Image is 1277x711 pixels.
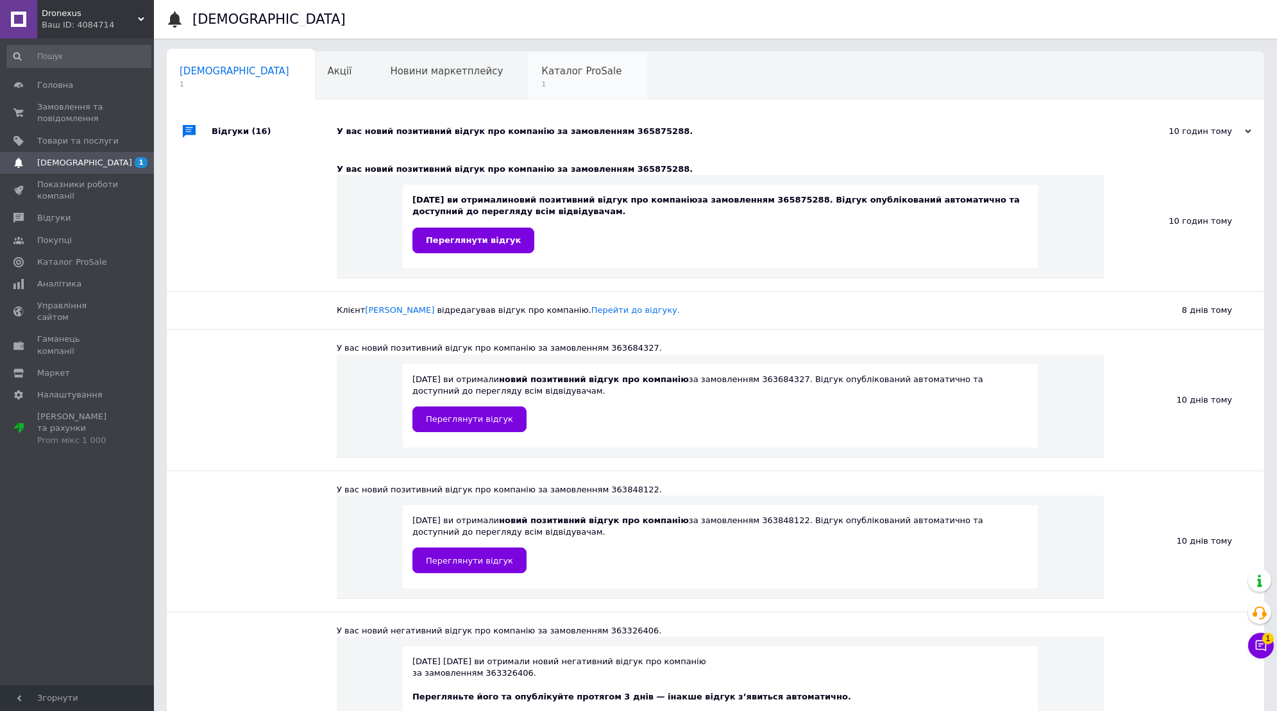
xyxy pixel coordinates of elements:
span: Переглянути відгук [426,235,521,245]
input: Пошук [6,45,151,68]
span: Клієнт [337,305,680,315]
div: [DATE] ви отримали за замовленням 363848122. Відгук опублікований автоматично та доступний до пер... [412,515,1028,573]
span: Гаманець компанії [37,333,119,356]
a: [PERSON_NAME] [365,305,434,315]
span: Переглянути відгук [426,414,513,424]
div: Ваш ID: 4084714 [42,19,154,31]
button: Чат з покупцем1 [1248,633,1274,658]
span: 1 [1262,633,1274,644]
div: 10 днів тому [1104,471,1264,612]
div: У вас новий позитивний відгук про компанію за замовленням 363684327. [337,342,1104,354]
b: Перегляньте його та опублікуйте протягом 3 днів — інакше відгук з’явиться автоматично. [412,692,851,701]
span: 1 [135,157,148,168]
span: (16) [252,126,271,136]
div: У вас новий позитивний відгук про компанію за замовленням 365875288. [337,163,1104,175]
a: Переглянути відгук [412,228,534,253]
div: 10 годин тому [1104,151,1264,291]
span: Новини маркетплейсу [390,65,503,77]
h1: [DEMOGRAPHIC_DATA] [192,12,346,27]
a: Переглянути відгук [412,406,527,432]
span: [DEMOGRAPHIC_DATA] [180,65,289,77]
a: Перейти до відгуку. [591,305,680,315]
div: Відгуки [212,112,337,151]
span: Налаштування [37,389,103,401]
div: У вас новий позитивний відгук про компанію за замовленням 365875288. [337,126,1123,137]
div: Prom мікс 1 000 [37,435,119,446]
span: Переглянути відгук [426,556,513,565]
div: У вас новий позитивний відгук про компанію за замовленням 363848122. [337,484,1104,496]
b: новий позитивний відгук про компанію [499,515,689,525]
span: [DEMOGRAPHIC_DATA] [37,157,132,169]
span: [PERSON_NAME] та рахунки [37,411,119,446]
b: новий позитивний відгук про компанію [499,374,689,384]
div: У вас новий негативний відгук про компанію за замовленням 363326406. [337,625,1104,637]
div: 8 днів тому [1104,292,1264,329]
span: 1 [541,79,622,89]
a: Переглянути відгук [412,548,527,573]
span: відредагував відгук про компанію. [437,305,680,315]
span: Управління сайтом [37,300,119,323]
span: Dronexus [42,8,138,19]
span: Замовлення та повідомлення [37,101,119,124]
span: 1 [180,79,289,89]
span: Акції [328,65,352,77]
span: Каталог ProSale [37,256,106,268]
span: Покупці [37,235,72,246]
span: Головна [37,79,73,91]
span: Показники роботи компанії [37,179,119,202]
div: [DATE] ви отримали за замовленням 363684327. Відгук опублікований автоматично та доступний до пер... [412,374,1028,432]
div: 10 годин тому [1123,126,1251,137]
span: Каталог ProSale [541,65,622,77]
div: 10 днів тому [1104,330,1264,470]
span: Маркет [37,367,70,379]
b: новий позитивний відгук про компанію [508,195,698,205]
div: [DATE] ви отримали за замовленням 365875288. Відгук опублікований автоматично та доступний до пер... [412,194,1028,253]
span: Аналітика [37,278,81,290]
span: Товари та послуги [37,135,119,147]
span: Відгуки [37,212,71,224]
